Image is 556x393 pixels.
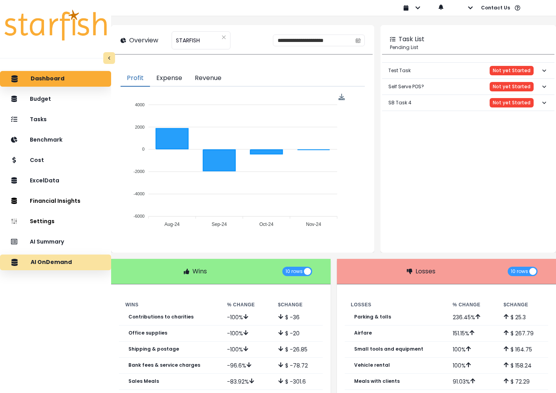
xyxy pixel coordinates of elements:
p: Bank fees & service charges [128,362,200,368]
button: Test TaskNot yet Started [382,63,554,78]
td: 100 % [446,341,497,357]
th: % Change [221,300,272,309]
p: Office supplies [128,330,167,336]
td: $ 72.29 [497,373,548,389]
tspan: Aug-24 [165,222,180,227]
td: $ -78.72 [272,357,323,373]
span: Not yet Started [493,84,530,89]
td: $ -301.6 [272,373,323,389]
td: $ -36 [272,309,323,326]
p: Shipping & postage [128,346,179,352]
span: STARFISH [176,32,200,49]
p: Small tools and equipment [354,346,423,352]
td: 100 % [446,357,497,373]
img: Download Profit [338,94,345,100]
p: Meals with clients [354,378,400,384]
span: 10 rows [285,267,303,276]
svg: close [221,35,226,40]
p: Pending List [390,44,547,51]
th: % Change [446,300,497,309]
div: Menu [338,94,345,100]
tspan: -6000 [134,214,144,218]
button: SB Task 4Not yet Started [382,95,554,111]
button: Profit [121,70,150,87]
p: Airfare [354,330,372,336]
td: -100 % [221,341,272,357]
tspan: -2000 [134,169,144,174]
span: Not yet Started [493,100,530,106]
span: 10 rows [511,267,528,276]
p: Dashboard [31,75,64,82]
p: ExcelData [30,177,59,184]
p: Benchmark [30,136,62,143]
p: Budget [30,96,51,102]
p: Task List [399,35,424,44]
td: -96.6 % [221,357,272,373]
p: Sales Meals [128,378,159,384]
td: -100 % [221,309,272,326]
tspan: 2000 [135,125,144,129]
p: Contributions to charities [128,314,194,320]
th: $ Change [497,300,548,309]
span: Not yet Started [493,68,530,73]
p: Vehicle rental [354,362,390,368]
button: Self Serve POS?Not yet Started [382,79,554,95]
th: Wins [119,300,221,309]
tspan: Sep-24 [212,222,227,227]
p: AI OnDemand [31,259,72,266]
td: $ -26.85 [272,341,323,357]
p: Tasks [30,116,47,123]
p: Overview [129,36,158,45]
th: $ Change [272,300,323,309]
td: $ -20 [272,325,323,341]
td: 91.03 % [446,373,497,389]
p: Cost [30,157,44,164]
p: Self Serve POS? [388,77,424,96]
td: -83.92 % [221,373,272,389]
td: $ 267.79 [497,325,548,341]
p: Wins [192,267,207,276]
tspan: Nov-24 [306,222,321,227]
td: $ 164.75 [497,341,548,357]
p: AI Summary [30,238,64,245]
p: Parking & tolls [354,314,391,320]
tspan: Oct-24 [260,222,274,227]
td: -100 % [221,325,272,341]
tspan: -4000 [134,191,144,196]
td: $ 25.3 [497,309,548,326]
tspan: 4000 [135,102,144,107]
td: 236.45 % [446,309,497,326]
button: Clear [221,33,226,41]
td: $ 158.24 [497,357,548,373]
p: Losses [415,267,435,276]
td: 151.15 % [446,325,497,341]
button: Revenue [188,70,228,87]
p: SB Task 4 [388,93,412,113]
p: Test Task [388,61,411,80]
th: Losses [345,300,446,309]
tspan: 0 [142,147,144,151]
svg: calendar [355,38,361,43]
button: Expense [150,70,188,87]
